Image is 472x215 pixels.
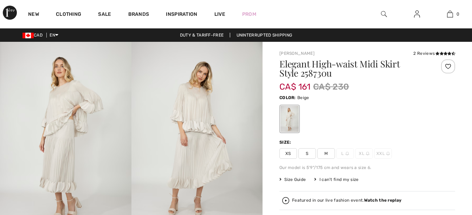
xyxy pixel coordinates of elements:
span: CA$ 161 [279,75,310,92]
span: XS [279,148,297,159]
img: Watch the replay [282,197,289,204]
span: XXL [374,148,392,159]
a: Prom [242,11,256,18]
img: My Bag [447,10,453,18]
a: Live [214,11,225,18]
span: EN [50,33,58,38]
img: ring-m.svg [345,152,349,155]
span: Inspiration [166,11,197,19]
span: CA$ 230 [313,80,349,93]
img: 1ère Avenue [3,6,17,20]
span: Size Guide [279,176,306,183]
div: Featured in our live fashion event. [292,198,401,203]
a: Sign In [408,10,426,19]
span: 0 [457,11,459,17]
span: XL [355,148,373,159]
div: 2 Reviews [413,50,455,57]
a: 0 [434,10,466,18]
img: Canadian Dollar [22,33,34,38]
div: Beige [280,106,299,132]
a: Sale [98,11,111,19]
h1: Elegant High-waist Midi Skirt Style 258730u [279,59,426,78]
img: ring-m.svg [366,152,369,155]
img: ring-m.svg [386,152,390,155]
span: M [317,148,335,159]
span: S [298,148,316,159]
a: New [28,11,39,19]
span: Beige [297,95,309,100]
img: My Info [414,10,420,18]
a: Clothing [56,11,81,19]
a: Brands [128,11,149,19]
a: [PERSON_NAME] [279,51,315,56]
div: Size: [279,139,293,145]
div: I can't find my size [314,176,358,183]
span: Color: [279,95,296,100]
span: L [336,148,354,159]
div: Our model is 5'9"/175 cm and wears a size 6. [279,164,455,171]
strong: Watch the replay [364,198,402,203]
img: search the website [381,10,387,18]
span: CAD [22,33,45,38]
